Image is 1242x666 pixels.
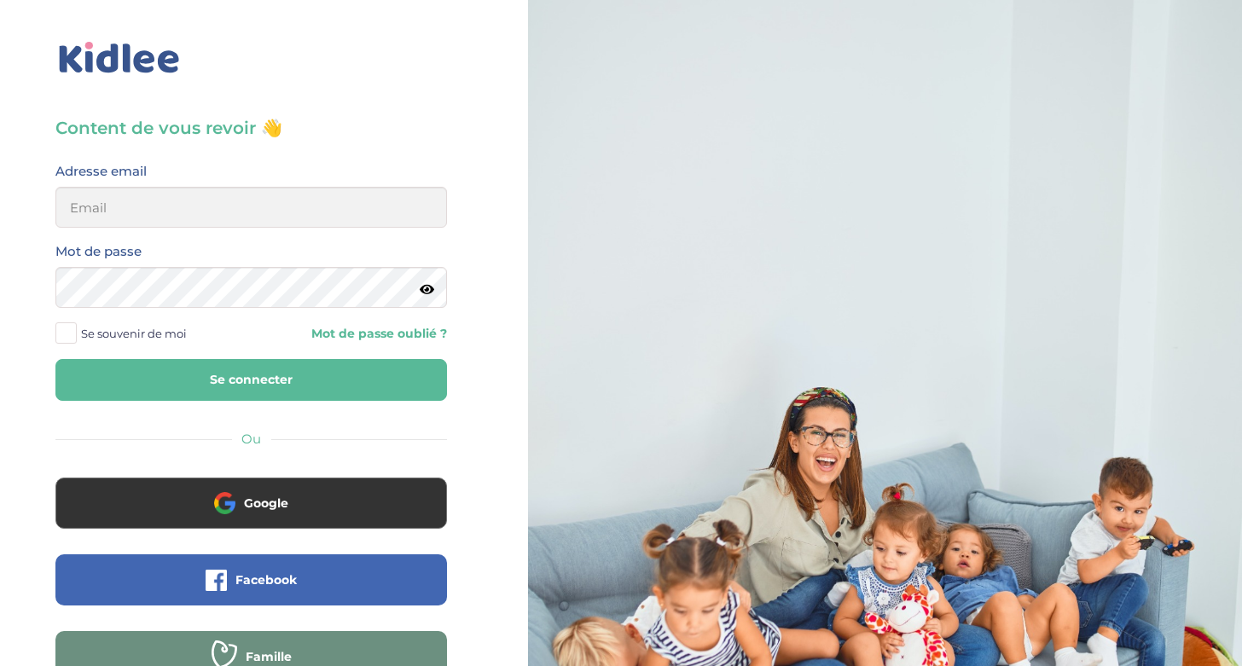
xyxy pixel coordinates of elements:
[55,359,447,401] button: Se connecter
[244,495,288,512] span: Google
[55,507,447,523] a: Google
[55,554,447,605] button: Facebook
[81,322,187,345] span: Se souvenir de moi
[55,583,447,599] a: Facebook
[246,648,292,665] span: Famille
[241,431,261,447] span: Ou
[206,570,227,591] img: facebook.png
[55,478,447,529] button: Google
[55,38,183,78] img: logo_kidlee_bleu
[214,492,235,513] img: google.png
[55,187,447,228] input: Email
[55,116,447,140] h3: Content de vous revoir 👋
[264,326,448,342] a: Mot de passe oublié ?
[55,160,147,182] label: Adresse email
[55,240,142,263] label: Mot de passe
[235,571,297,588] span: Facebook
